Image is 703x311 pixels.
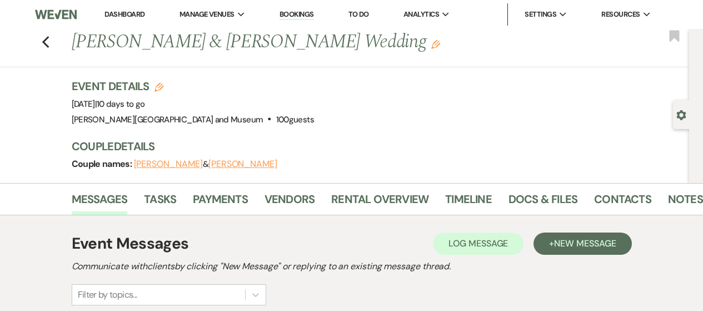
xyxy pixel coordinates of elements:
[331,190,428,215] a: Rental Overview
[208,160,277,169] button: [PERSON_NAME]
[72,190,128,215] a: Messages
[280,9,314,20] a: Bookings
[276,114,314,125] span: 100 guests
[144,190,176,215] a: Tasks
[403,9,439,20] span: Analytics
[72,232,189,255] h1: Event Messages
[180,9,235,20] span: Manage Venues
[72,260,632,273] h2: Communicate with clients by clicking "New Message" or replying to an existing message thread.
[72,78,314,94] h3: Event Details
[35,3,76,26] img: Weven Logo
[594,190,651,215] a: Contacts
[448,238,508,249] span: Log Message
[97,98,145,110] span: 10 days to go
[72,114,263,125] span: [PERSON_NAME][GEOGRAPHIC_DATA] and Museum
[534,233,631,255] button: +New Message
[668,190,703,215] a: Notes
[134,159,277,170] span: &
[601,9,640,20] span: Resources
[431,39,440,49] button: Edit
[104,9,144,19] a: Dashboard
[445,190,492,215] a: Timeline
[265,190,315,215] a: Vendors
[134,160,203,169] button: [PERSON_NAME]
[72,98,145,110] span: [DATE]
[348,9,369,19] a: To Do
[193,190,248,215] a: Payments
[78,288,137,302] div: Filter by topics...
[508,190,577,215] a: Docs & Files
[525,9,556,20] span: Settings
[72,139,679,154] h3: Couple Details
[95,98,145,110] span: |
[676,109,686,120] button: Open lead details
[554,238,616,249] span: New Message
[72,29,561,56] h1: [PERSON_NAME] & [PERSON_NAME] Wedding
[433,233,523,255] button: Log Message
[72,158,134,170] span: Couple names:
